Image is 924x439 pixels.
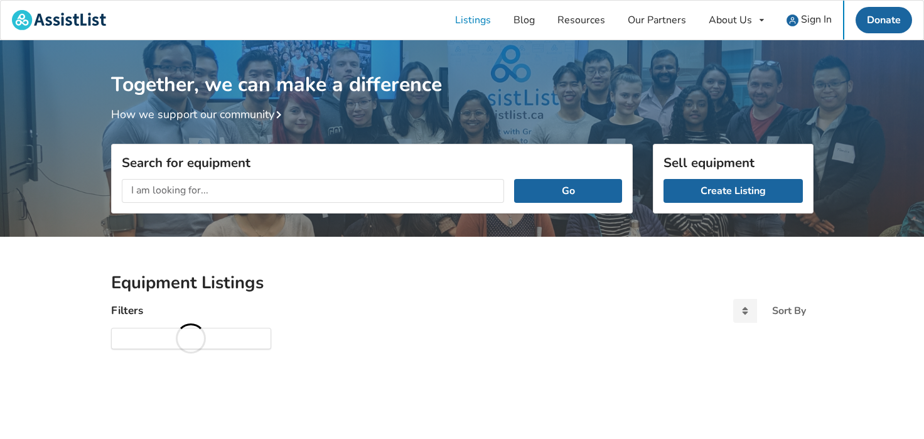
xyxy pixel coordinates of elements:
[787,14,798,26] img: user icon
[801,13,832,26] span: Sign In
[122,154,622,171] h3: Search for equipment
[111,107,287,122] a: How we support our community
[856,7,912,33] a: Donate
[772,306,806,316] div: Sort By
[502,1,546,40] a: Blog
[663,154,803,171] h3: Sell equipment
[111,40,814,97] h1: Together, we can make a difference
[546,1,616,40] a: Resources
[663,179,803,203] a: Create Listing
[444,1,502,40] a: Listings
[514,179,621,203] button: Go
[616,1,697,40] a: Our Partners
[12,10,106,30] img: assistlist-logo
[709,15,752,25] div: About Us
[122,179,505,203] input: I am looking for...
[111,272,814,294] h2: Equipment Listings
[111,303,143,318] h4: Filters
[775,1,843,40] a: user icon Sign In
